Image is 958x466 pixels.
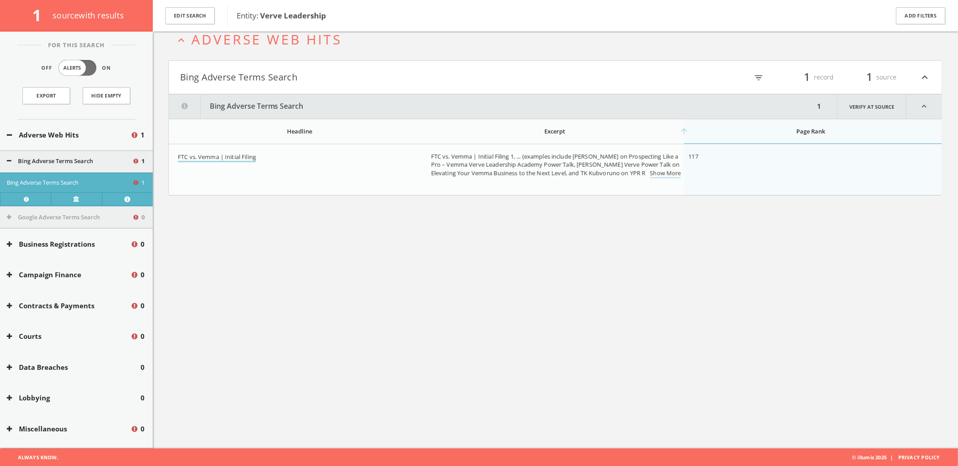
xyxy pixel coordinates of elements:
[141,424,145,434] span: 0
[178,127,421,135] div: Headline
[896,7,945,25] button: Add Filters
[7,393,141,403] button: Lobbying
[141,178,145,187] span: 1
[689,127,933,135] div: Page Rank
[41,41,111,50] span: For This Search
[32,4,49,26] span: 1
[141,270,145,280] span: 0
[887,454,896,461] span: |
[7,157,132,166] button: Bing Adverse Terms Search
[689,152,698,160] span: 117
[141,362,145,373] span: 0
[169,144,942,195] div: grid
[7,362,141,373] button: Data Breaches
[680,127,689,136] i: arrow_upward
[191,30,342,49] span: Adverse Web Hits
[754,73,764,83] i: filter_list
[141,393,145,403] span: 0
[83,87,130,104] button: Hide Empty
[780,70,834,85] div: record
[260,10,326,21] b: Verve Leadership
[431,127,679,135] div: Excerpt
[862,69,876,85] span: 1
[169,94,814,119] button: Bing Adverse Terms Search
[919,70,931,85] i: expand_less
[141,213,145,222] span: 0
[141,331,145,342] span: 0
[837,94,906,119] a: Verify at source
[7,239,130,249] button: Business Registrations
[141,157,145,166] span: 1
[906,94,942,119] i: expand_less
[42,64,53,72] span: Off
[7,270,130,280] button: Campaign Finance
[7,301,130,311] button: Contracts & Payments
[7,130,130,140] button: Adverse Web Hits
[175,34,187,46] i: expand_less
[141,130,145,140] span: 1
[7,178,132,187] button: Bing Adverse Terms Search
[898,454,940,461] a: Privacy Policy
[102,64,111,72] span: On
[814,94,824,119] div: 1
[843,70,896,85] div: source
[431,152,680,177] span: FTC vs. Vemma | Initial Filing 1. ... (examples include [PERSON_NAME] on Prospecting Like a Pro –...
[800,69,814,85] span: 1
[178,153,256,162] a: FTC vs. Vemma | Initial Filing
[180,70,556,85] button: Bing Adverse Terms Search
[650,169,681,178] a: Show More
[7,424,130,434] button: Miscellaneous
[141,239,145,249] span: 0
[22,87,70,104] a: Export
[7,213,132,222] button: Google Adverse Terms Search
[51,192,102,206] a: Verify at source
[7,331,130,342] button: Courts
[165,7,215,25] button: Edit Search
[53,10,124,21] span: source with results
[175,32,942,47] button: expand_lessAdverse Web Hits
[141,301,145,311] span: 0
[237,10,326,21] span: Entity:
